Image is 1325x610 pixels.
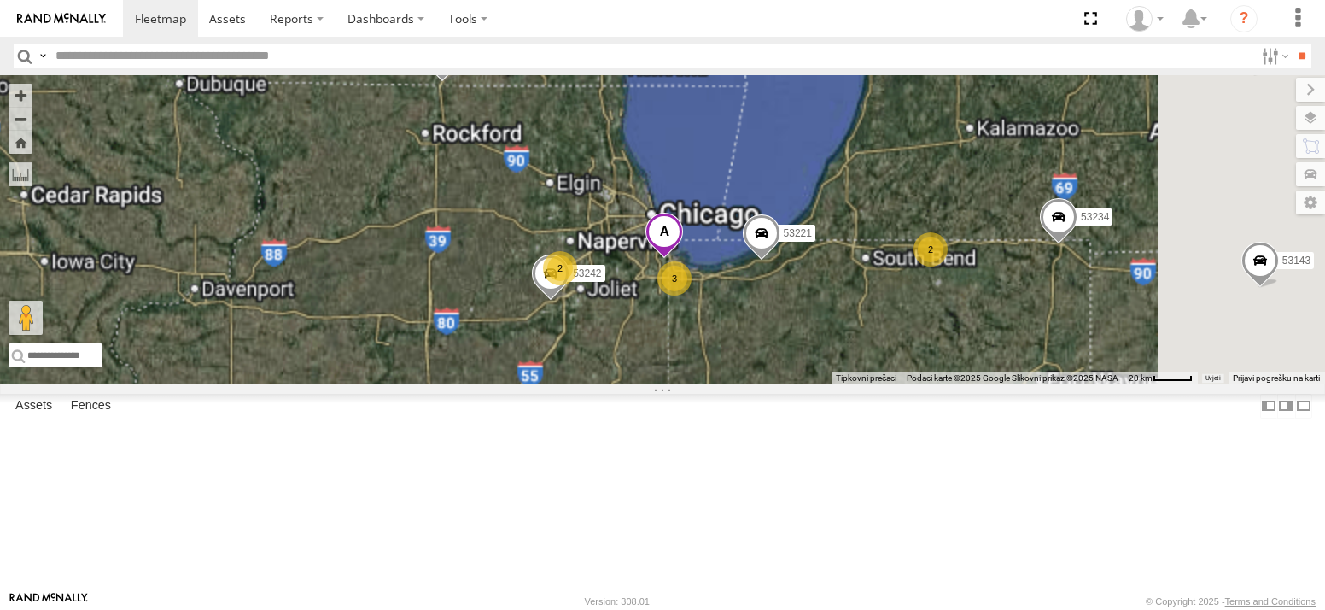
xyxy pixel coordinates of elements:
div: © Copyright 2025 - [1146,596,1316,607]
label: Dock Summary Table to the Right [1277,394,1294,419]
div: 2 [913,232,948,267]
label: Assets [7,394,61,418]
button: Tipkovni prečaci [836,372,896,384]
a: Uvjeti (otvara se u novoj kartici) [1205,375,1220,382]
span: Podaci karte ©2025 Google Slikovni prikaz ©2025 NASA [907,373,1118,383]
span: 20 km [1129,373,1153,383]
button: Povucite Pegmana na kartu da biste otvorili Street View [9,301,43,335]
label: Fences [62,394,120,418]
button: Zoom Home [9,131,32,154]
button: Zoom in [9,84,32,107]
button: Zoom out [9,107,32,131]
div: 2 [543,251,577,285]
label: Hide Summary Table [1295,394,1312,419]
a: Terms and Conditions [1225,596,1316,607]
div: Miky Transport [1120,6,1170,32]
span: 53221 [784,228,812,240]
label: Map Settings [1296,191,1325,214]
button: Mjerilo karte: 20 km naprema 43 piksela [1124,372,1198,384]
i: ? [1230,5,1258,32]
span: 53143 [1282,255,1310,267]
img: rand-logo.svg [17,13,106,25]
div: 3 [657,261,692,296]
span: 53242 [573,267,601,279]
label: Search Filter Options [1255,44,1292,68]
span: 53234 [1081,211,1109,223]
label: Search Query [36,44,50,68]
a: Prijavi pogrešku na karti [1233,373,1320,383]
label: Dock Summary Table to the Left [1260,394,1277,419]
div: Version: 308.01 [585,596,650,607]
a: Visit our Website [9,593,88,610]
label: Measure [9,162,32,186]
